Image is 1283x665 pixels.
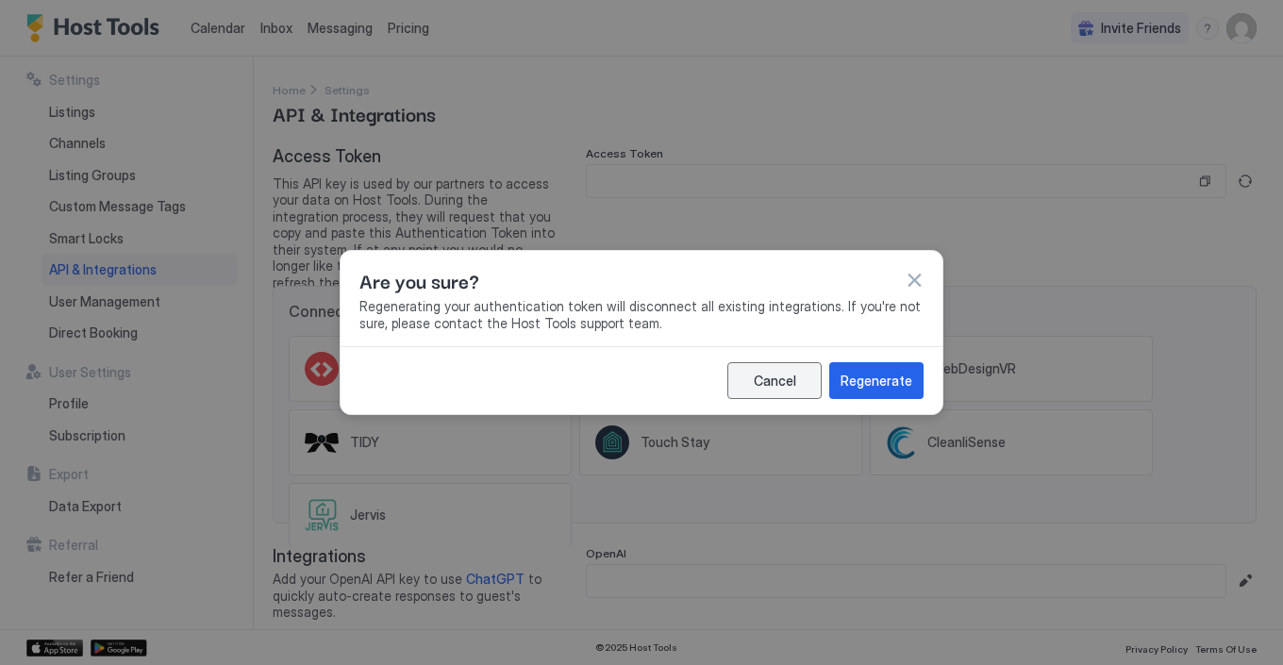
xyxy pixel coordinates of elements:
div: Cancel [754,371,796,391]
button: Cancel [727,362,822,399]
span: Regenerating your authentication token will disconnect all existing integrations. If you're not s... [359,298,924,331]
div: Regenerate [841,371,912,391]
span: Are you sure? [359,266,479,294]
iframe: Intercom live chat [19,601,64,646]
button: Regenerate [829,362,924,399]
